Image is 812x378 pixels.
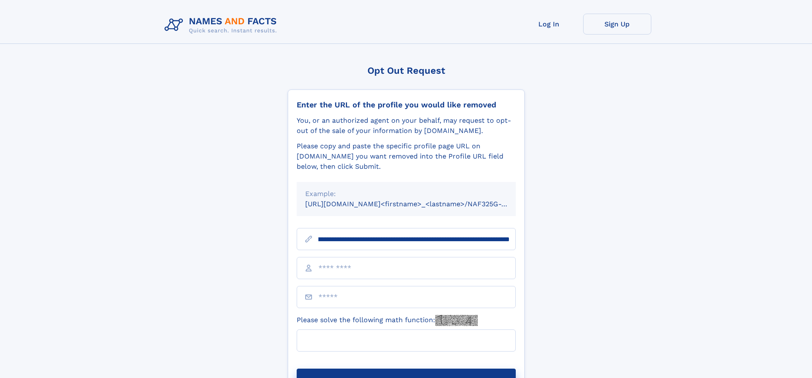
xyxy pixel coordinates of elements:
[161,14,284,37] img: Logo Names and Facts
[297,100,516,110] div: Enter the URL of the profile you would like removed
[305,189,507,199] div: Example:
[297,141,516,172] div: Please copy and paste the specific profile page URL on [DOMAIN_NAME] you want removed into the Pr...
[305,200,532,208] small: [URL][DOMAIN_NAME]<firstname>_<lastname>/NAF325G-xxxxxxxx
[297,315,478,326] label: Please solve the following math function:
[515,14,583,35] a: Log In
[297,115,516,136] div: You, or an authorized agent on your behalf, may request to opt-out of the sale of your informatio...
[288,65,525,76] div: Opt Out Request
[583,14,651,35] a: Sign Up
